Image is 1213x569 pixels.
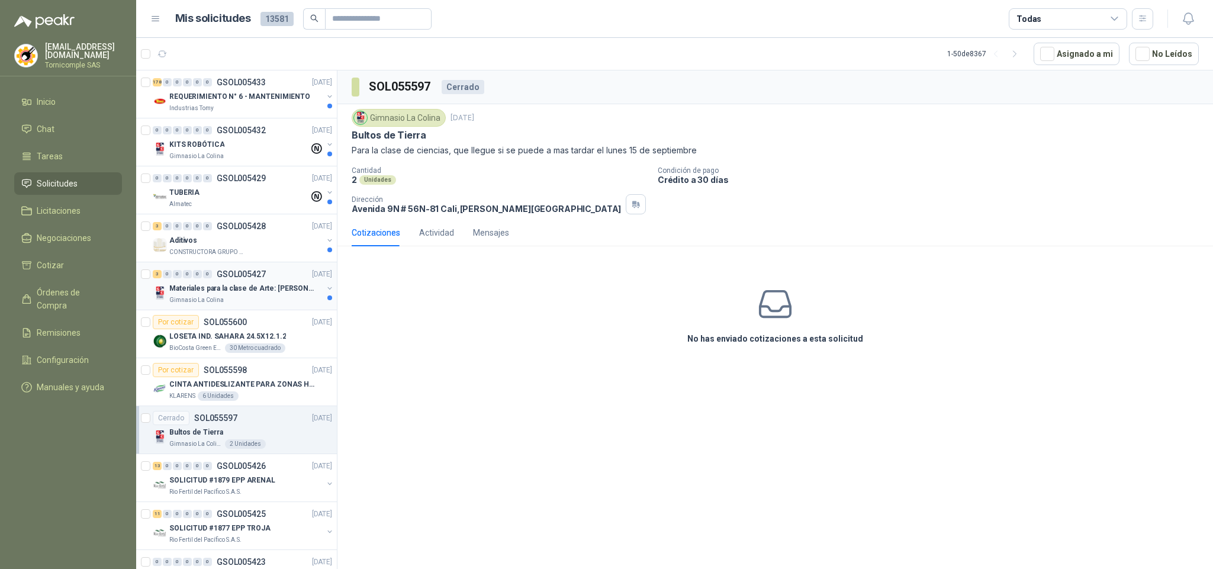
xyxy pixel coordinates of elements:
button: Asignado a mi [1034,43,1119,65]
span: Negociaciones [37,232,91,245]
a: 13 0 0 0 0 0 GSOL005426[DATE] Company LogoSOLICITUD #1879 EPP ARENALRio Fertil del Pacífico S.A.S. [153,459,334,497]
a: Remisiones [14,322,122,344]
div: 0 [153,126,162,134]
div: 0 [203,174,212,182]
a: Solicitudes [14,172,122,195]
a: Configuración [14,349,122,371]
h1: Mis solicitudes [175,10,251,27]
div: 0 [173,78,182,86]
div: 0 [173,174,182,182]
a: 0 0 0 0 0 0 GSOL005429[DATE] Company LogoTUBERIAAlmatec [153,171,334,209]
p: GSOL005425 [217,510,266,518]
p: [DATE] [312,173,332,184]
div: 0 [193,222,202,230]
p: [DATE] [312,461,332,472]
p: Avenida 9N # 56N-81 Cali , [PERSON_NAME][GEOGRAPHIC_DATA] [352,204,621,214]
p: [DATE] [312,509,332,520]
div: 0 [203,510,212,518]
p: 2 [352,175,357,185]
div: 0 [163,126,172,134]
p: GSOL005433 [217,78,266,86]
img: Company Logo [354,111,367,124]
span: Chat [37,123,54,136]
div: Cerrado [442,80,484,94]
p: Para la clase de ciencias, que llegue si se puede a mas tardar el lunes 15 de septiembre [352,144,1199,157]
p: SOLICITUD #1879 EPP ARENAL [169,475,275,486]
p: Aditivos [169,235,197,246]
h3: SOL055597 [369,78,432,96]
div: 6 Unidades [198,391,239,401]
p: TUBERIA [169,187,200,198]
div: 0 [153,558,162,566]
p: [DATE] [312,269,332,280]
p: Gimnasio La Colina [169,152,224,161]
p: [DATE] [312,221,332,232]
div: Mensajes [473,226,509,239]
p: Bultos de Tierra [352,129,426,142]
p: GSOL005429 [217,174,266,182]
div: 0 [203,78,212,86]
p: KLARENS [169,391,195,401]
div: 0 [203,462,212,470]
span: Licitaciones [37,204,81,217]
div: 13 [153,462,162,470]
p: CONSTRUCTORA GRUPO FIP [169,247,244,257]
a: 3 0 0 0 0 0 GSOL005427[DATE] Company LogoMateriales para la clase de Arte: [PERSON_NAME]Gimnasio ... [153,267,334,305]
p: [DATE] [312,557,332,568]
div: 0 [173,510,182,518]
p: [DATE] [451,112,474,124]
p: GSOL005426 [217,462,266,470]
p: Rio Fertil del Pacífico S.A.S. [169,487,242,497]
p: Cantidad [352,166,648,175]
div: 0 [203,558,212,566]
a: Tareas [14,145,122,168]
p: Materiales para la clase de Arte: [PERSON_NAME] [169,283,317,294]
img: Logo peakr [14,14,75,28]
p: LOSETA IND. SAHARA 24.5X12.1.2 [169,331,286,342]
div: 0 [183,462,192,470]
span: Tareas [37,150,63,163]
div: 0 [173,462,182,470]
button: No Leídos [1129,43,1199,65]
div: 1 - 50 de 8367 [947,44,1024,63]
p: Industrias Tomy [169,104,214,113]
p: GSOL005428 [217,222,266,230]
a: Licitaciones [14,200,122,222]
img: Company Logo [153,190,167,204]
img: Company Logo [153,142,167,156]
div: 0 [183,222,192,230]
a: 11 0 0 0 0 0 GSOL005425[DATE] Company LogoSOLICITUD #1877 EPP TROJARio Fertil del Pacífico S.A.S. [153,507,334,545]
span: Inicio [37,95,56,108]
p: Gimnasio La Colina [169,439,223,449]
div: 0 [203,222,212,230]
div: 0 [173,558,182,566]
div: 0 [173,222,182,230]
div: 0 [203,126,212,134]
span: 13581 [260,12,294,26]
div: Por cotizar [153,363,199,377]
div: Actividad [419,226,454,239]
img: Company Logo [153,94,167,108]
div: 11 [153,510,162,518]
div: 0 [163,174,172,182]
p: SOLICITUD #1877 EPP TROJA [169,523,271,534]
div: 0 [183,270,192,278]
a: Por cotizarSOL055600[DATE] Company LogoLOSETA IND. SAHARA 24.5X12.1.2BioCosta Green Energy S.A.S3... [136,310,337,358]
span: Configuración [37,353,89,367]
p: GSOL005423 [217,558,266,566]
div: 0 [193,78,202,86]
img: Company Logo [153,286,167,300]
div: 0 [183,126,192,134]
span: Cotizar [37,259,64,272]
div: 0 [153,174,162,182]
div: 3 [153,270,162,278]
img: Company Logo [153,478,167,492]
div: Gimnasio La Colina [352,109,446,127]
a: Manuales y ayuda [14,376,122,398]
div: Por cotizar [153,315,199,329]
p: BioCosta Green Energy S.A.S [169,343,223,353]
p: KITS ROBÓTICA [169,139,224,150]
img: Company Logo [153,430,167,444]
div: 0 [173,270,182,278]
div: 2 Unidades [225,439,266,449]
